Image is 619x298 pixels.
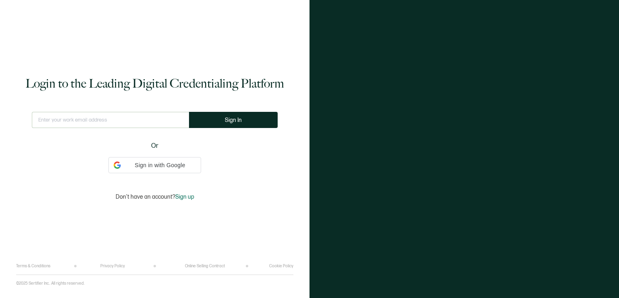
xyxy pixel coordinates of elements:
a: Terms & Conditions [16,264,50,269]
a: Privacy Policy [100,264,125,269]
button: Sign In [189,112,278,128]
span: Sign In [225,117,242,123]
h1: Login to the Leading Digital Credentialing Platform [25,76,284,92]
span: Sign up [175,193,194,200]
span: Or [151,141,158,151]
a: Online Selling Contract [185,264,225,269]
p: ©2025 Sertifier Inc.. All rights reserved. [16,281,85,286]
span: Sign in with Google [124,161,196,170]
input: Enter your work email address [32,112,189,128]
a: Cookie Policy [269,264,293,269]
div: Sign in with Google [108,157,201,173]
p: Don't have an account? [116,193,194,200]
